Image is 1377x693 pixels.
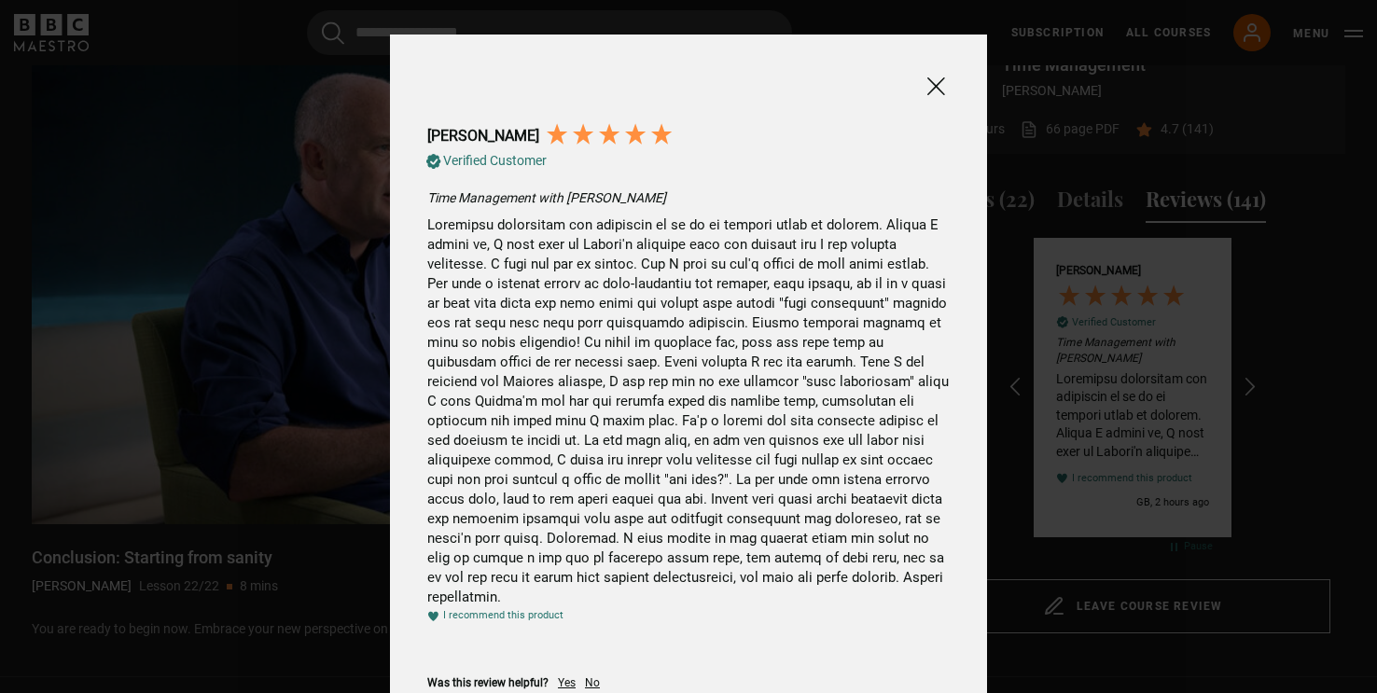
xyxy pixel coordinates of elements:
[427,190,666,205] span: Time Management with [PERSON_NAME]
[558,675,576,691] div: Yes, this review was helpful
[427,215,950,607] div: Loremipsu dolorsitam con adipiscin el se do ei tempori utlab et dolorem. Aliqua E admini ve, Q no...
[544,121,675,147] div: 5 Stars
[443,608,563,622] div: I recommend this product
[925,75,947,98] span: Close
[585,675,600,691] div: No, this review was not helpful
[585,675,600,691] div: No
[558,675,576,691] div: Yes
[427,126,539,146] div: [PERSON_NAME]
[427,675,549,691] div: Was this review helpful?
[443,152,547,171] div: Verified Customer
